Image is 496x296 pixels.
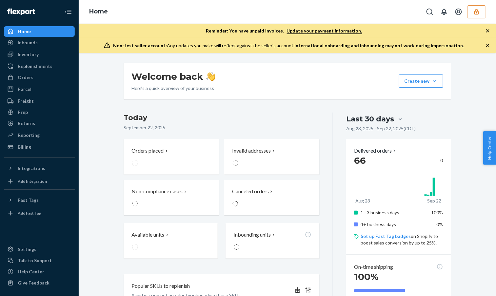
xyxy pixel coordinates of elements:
[224,139,319,175] button: Invalid addresses
[18,144,31,150] div: Billing
[113,42,464,49] div: Any updates you make will reflect against the seller's account.
[431,210,443,215] span: 100%
[354,271,379,282] span: 100%
[132,188,183,195] p: Non-compliance cases
[18,120,35,127] div: Returns
[18,28,31,35] div: Home
[62,5,75,18] button: Close Navigation
[361,221,425,228] p: 4+ business days
[4,163,75,174] button: Integrations
[7,9,35,15] img: Flexport logo
[287,28,362,34] a: Update your payment information.
[226,223,319,259] button: Inbounding units
[18,257,52,264] div: Talk to Support
[4,266,75,277] a: Help Center
[224,180,319,215] button: Canceled orders
[18,86,31,93] div: Parcel
[124,124,320,131] p: September 22, 2025
[132,71,215,82] h1: Welcome back
[4,244,75,255] a: Settings
[452,5,465,18] button: Open account menu
[132,231,165,239] p: Available units
[232,188,269,195] p: Canceled orders
[18,132,40,138] div: Reporting
[206,72,215,81] img: hand-wave emoji
[361,233,443,246] p: on Shopify to boost sales conversion by up to 25%.
[4,118,75,129] a: Returns
[4,72,75,83] a: Orders
[4,37,75,48] a: Inbounds
[4,84,75,95] a: Parcel
[124,180,219,215] button: Non-compliance cases
[18,63,52,70] div: Replenishments
[354,147,397,155] button: Delivered orders
[361,209,425,216] p: 1 - 3 business days
[233,231,271,239] p: Inbounding units
[232,147,271,155] p: Invalid addresses
[4,107,75,117] a: Prep
[437,222,443,227] span: 0%
[113,43,167,48] span: Non-test seller account:
[132,85,215,92] p: Here’s a quick overview of your business
[18,109,28,116] div: Prep
[18,210,41,216] div: Add Fast Tag
[427,198,441,204] p: Sep 22
[18,39,38,46] div: Inbounds
[354,155,366,166] span: 66
[354,155,443,166] div: 0
[438,5,451,18] button: Open notifications
[346,114,394,124] div: Last 30 days
[4,278,75,288] button: Give Feedback
[206,28,362,34] p: Reminder: You have unpaid invoices.
[18,74,33,81] div: Orders
[124,223,218,259] button: Available units
[124,113,320,123] h3: Today
[4,195,75,205] button: Fast Tags
[346,125,416,132] p: Aug 23, 2025 - Sep 22, 2025 ( CDT )
[361,233,411,239] a: Set up Fast Tag badges
[354,263,393,271] p: On-time shipping
[483,131,496,165] button: Help Center
[132,282,190,290] p: Popular SKUs to replenish
[89,8,108,15] a: Home
[294,43,464,48] span: International onboarding and inbounding may not work during impersonation.
[4,208,75,219] a: Add Fast Tag
[84,2,113,21] ol: breadcrumbs
[4,26,75,37] a: Home
[132,147,164,155] p: Orders placed
[4,176,75,187] a: Add Integration
[18,268,44,275] div: Help Center
[18,280,50,286] div: Give Feedback
[124,139,219,175] button: Orders placed
[4,49,75,60] a: Inventory
[18,246,36,253] div: Settings
[18,98,34,104] div: Freight
[399,74,443,88] button: Create new
[4,61,75,72] a: Replenishments
[4,255,75,266] button: Talk to Support
[4,142,75,152] a: Billing
[18,179,47,184] div: Add Integration
[355,198,370,204] p: Aug 23
[18,197,39,203] div: Fast Tags
[423,5,436,18] button: Open Search Box
[18,51,39,58] div: Inventory
[4,130,75,140] a: Reporting
[18,165,45,172] div: Integrations
[14,5,37,11] span: Support
[4,96,75,106] a: Freight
